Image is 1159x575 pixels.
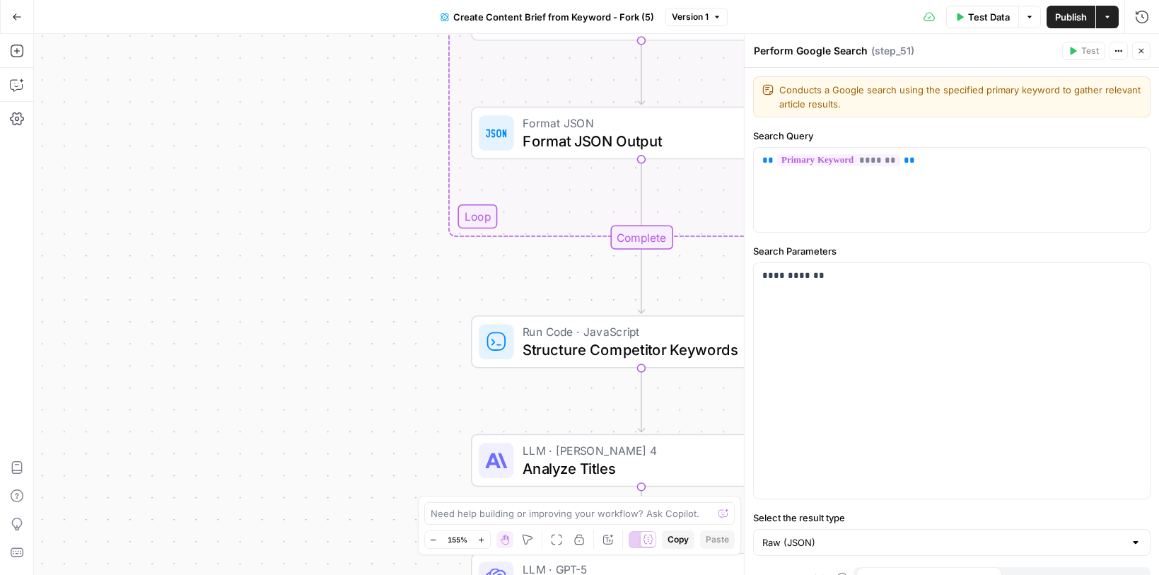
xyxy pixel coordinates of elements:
span: Format JSON Output [523,129,745,151]
span: Test Data [968,10,1010,24]
button: Create Content Brief from Keyword - Fork (5) [432,6,663,28]
span: Test [1081,45,1099,57]
span: Analyze Titles [523,457,740,479]
label: Search Query [753,129,1151,143]
label: Search Parameters [753,244,1151,258]
span: Format JSON [523,115,745,132]
span: Run Code · JavaScript [523,323,740,341]
button: Copy [662,530,694,549]
g: Edge from step_89-iteration-end to step_212 [638,248,644,313]
div: LLM · [PERSON_NAME] 4Analyze TitlesStep 198 [471,434,812,487]
span: Copy [668,533,689,546]
span: Structure Competitor Keywords [523,339,740,361]
input: Raw (JSON) [762,535,1124,550]
div: Complete [471,226,812,250]
span: Version 1 [672,11,709,23]
textarea: Perform Google Search [754,44,868,58]
g: Edge from step_212 to step_198 [638,367,644,432]
span: 155% [448,534,467,545]
button: Publish [1047,6,1095,28]
g: Edge from step_206 to step_96 [638,40,644,105]
button: Version 1 [665,8,728,26]
textarea: Conducts a Google search using the specified primary keyword to gather relevant article results. [779,83,1141,111]
div: Run Code · JavaScriptStructure Competitor KeywordsStep 212 [471,315,812,368]
span: Publish [1055,10,1087,24]
button: Test [1062,42,1105,60]
button: Test Data [946,6,1018,28]
span: LLM · [PERSON_NAME] 4 [523,442,740,460]
button: Paste [700,530,735,549]
label: Select the result type [753,511,1151,525]
span: Paste [706,533,729,546]
span: ( step_51 ) [871,44,914,58]
div: Format JSONFormat JSON OutputStep 96 [471,107,812,160]
span: Create Content Brief from Keyword - Fork (5) [453,10,654,24]
div: Complete [610,226,673,250]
